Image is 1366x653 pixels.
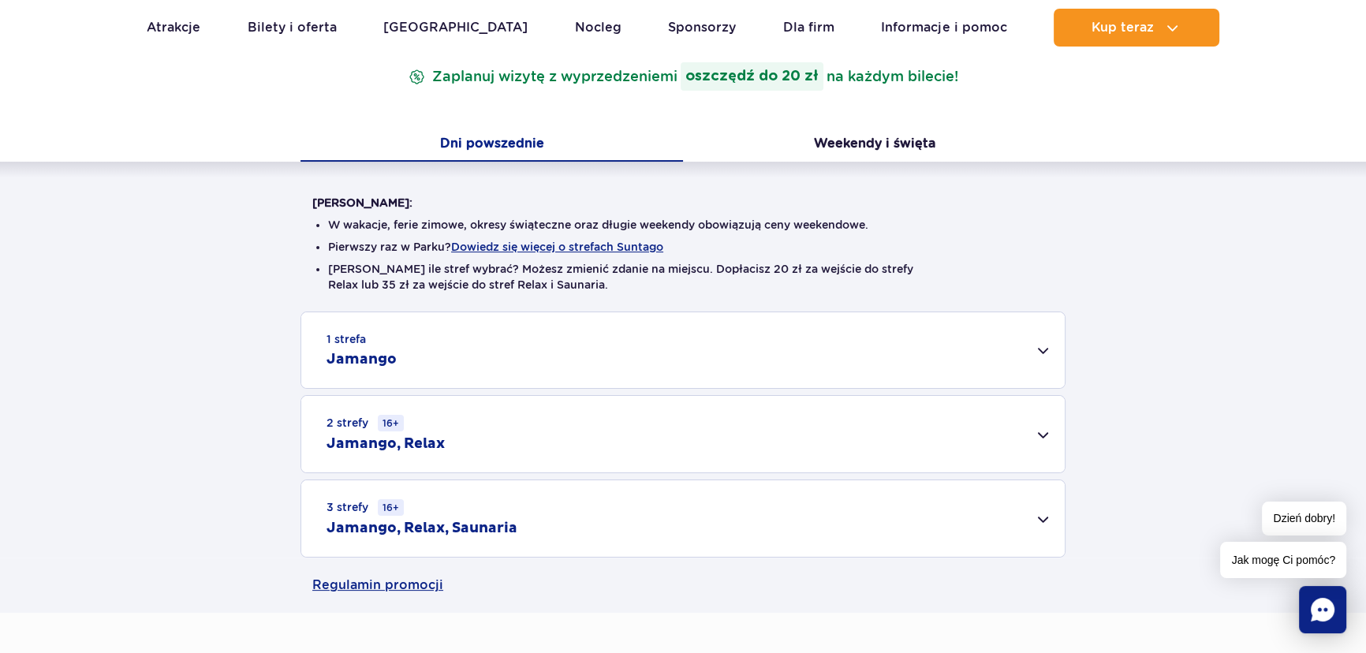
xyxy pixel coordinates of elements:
[683,129,1066,162] button: Weekendy i święta
[327,331,366,347] small: 1 strefa
[681,62,823,91] strong: oszczędź do 20 zł
[383,9,528,47] a: [GEOGRAPHIC_DATA]
[328,239,1038,255] li: Pierwszy raz w Parku?
[1220,542,1346,578] span: Jak mogę Ci pomóc?
[312,558,1054,613] a: Regulamin promocji
[378,415,404,431] small: 16+
[328,217,1038,233] li: W wakacje, ferie zimowe, okresy świąteczne oraz długie weekendy obowiązują ceny weekendowe.
[328,261,1038,293] li: [PERSON_NAME] ile stref wybrać? Możesz zmienić zdanie na miejscu. Dopłacisz 20 zł za wejście do s...
[1091,21,1153,35] span: Kup teraz
[312,196,412,209] strong: [PERSON_NAME]:
[327,350,397,369] h2: Jamango
[378,499,404,516] small: 16+
[1262,502,1346,535] span: Dzień dobry!
[405,62,961,91] p: Zaplanuj wizytę z wyprzedzeniem na każdym bilecie!
[783,9,834,47] a: Dla firm
[327,499,404,516] small: 3 strefy
[668,9,736,47] a: Sponsorzy
[327,435,445,453] h2: Jamango, Relax
[1054,9,1219,47] button: Kup teraz
[300,129,683,162] button: Dni powszednie
[881,9,1006,47] a: Informacje i pomoc
[575,9,621,47] a: Nocleg
[147,9,200,47] a: Atrakcje
[248,9,337,47] a: Bilety i oferta
[327,415,404,431] small: 2 strefy
[1299,586,1346,633] div: Chat
[327,519,517,538] h2: Jamango, Relax, Saunaria
[451,241,663,253] button: Dowiedz się więcej o strefach Suntago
